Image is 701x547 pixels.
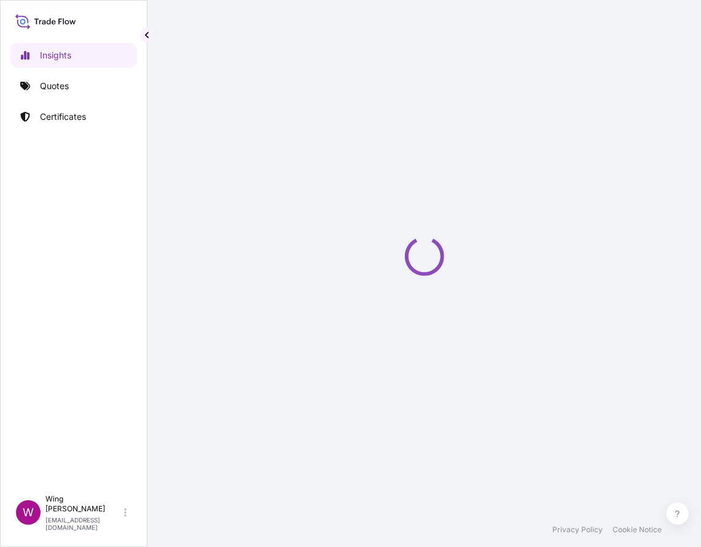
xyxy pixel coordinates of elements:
[613,525,662,535] a: Cookie Notice
[552,525,603,535] a: Privacy Policy
[10,104,137,129] a: Certificates
[10,74,137,98] a: Quotes
[40,111,86,123] p: Certificates
[45,516,122,531] p: [EMAIL_ADDRESS][DOMAIN_NAME]
[23,506,34,519] span: W
[45,494,122,514] p: Wing [PERSON_NAME]
[10,43,137,68] a: Insights
[40,49,71,61] p: Insights
[40,80,69,92] p: Quotes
